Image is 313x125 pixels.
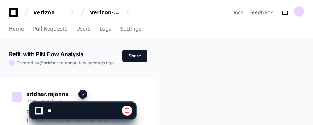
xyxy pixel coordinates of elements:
div: Verizon-Clarify-Order-Management [90,9,122,16]
button: Verizon [30,6,77,19]
app-text-character-animate: Refill with PIN Flow Analysis [9,50,83,58]
button: Verizon-Clarify-Order-Management [87,6,134,19]
a: Logs [99,21,111,37]
span: Created by [16,60,114,66]
span: Settings [120,26,141,31]
a: Docs [231,9,243,16]
span: Logs [99,26,111,31]
div: Verizon [33,9,65,16]
a: Settings [120,21,141,37]
a: Pull Requests [33,21,67,37]
a: Home [9,21,24,37]
a: Users [76,21,91,37]
span: a few seconds ago [75,60,114,65]
span: Users [76,26,91,31]
button: Feedback [249,9,273,16]
span: sridhar.rajanna [44,60,75,65]
span: Home [9,26,24,31]
span: @ [39,60,44,65]
span: Pull Requests [33,26,67,31]
button: Share [122,50,147,62]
